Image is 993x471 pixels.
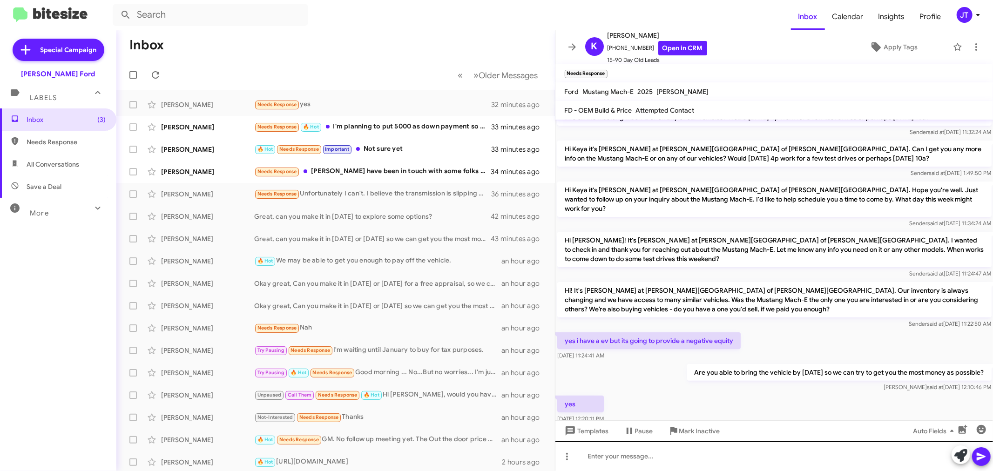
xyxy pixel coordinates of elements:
div: Thanks [254,412,501,423]
p: Are you able to bring the vehicle by [DATE] so we can try to get you the most money as possible? [687,364,991,381]
div: I'm waiting until January to buy for tax purposes. [254,345,501,356]
div: [PERSON_NAME] [161,413,254,422]
span: » [474,69,479,81]
span: (3) [97,115,106,124]
span: Sender [DATE] 11:34:24 AM [909,220,991,227]
span: Apply Tags [884,39,918,55]
span: said at [927,320,943,327]
div: yes [254,99,492,110]
div: [PERSON_NAME] [161,301,254,310]
div: 33 minutes ago [492,145,547,154]
div: an hour ago [501,413,547,422]
span: 🔥 Hot [303,124,319,130]
span: K [591,39,598,54]
span: [DATE] 12:20:11 PM [557,415,604,422]
div: [PERSON_NAME] [161,100,254,109]
div: 32 minutes ago [492,100,547,109]
span: Try Pausing [257,347,284,353]
div: Okay great, Can you make it in [DATE] or [DATE] so we can get you the most money as possible for ... [254,301,501,310]
span: Ford [565,87,579,96]
div: an hour ago [501,346,547,355]
div: [PERSON_NAME] [161,368,254,377]
div: Hi [PERSON_NAME], would you have time to give me a call this afternoon around 3? [254,390,501,400]
span: Try Pausing [257,370,284,376]
div: GM. No follow up meeting yet. The Out the door price was high. I am still looking for my vehicle ... [254,434,501,445]
span: Needs Response [318,392,358,398]
span: [PERSON_NAME] [657,87,709,96]
div: [PERSON_NAME] have been in touch with some folks there I have so many fusions in the air We buy t... [254,166,492,177]
div: [PERSON_NAME] [161,256,254,266]
div: [PERSON_NAME] Ford [21,69,95,79]
div: [PERSON_NAME] [161,189,254,199]
input: Search [113,4,308,26]
span: All Conversations [27,160,79,169]
span: [PERSON_NAME] [DATE] 12:10:46 PM [884,384,991,390]
a: Open in CRM [658,41,707,55]
button: Apply Tags [838,39,948,55]
div: 43 minutes ago [492,234,547,243]
div: Okay great, Can you make it in [DATE] or [DATE] for a free appraisal, so we can get you the most ... [254,279,501,288]
span: Needs Response [257,168,297,175]
span: said at [927,270,944,277]
span: Sender [DATE] 11:32:24 AM [910,128,991,135]
span: Pause [635,423,653,439]
div: [PERSON_NAME] [161,346,254,355]
span: Needs Response [257,101,297,108]
div: Great, can you make it in [DATE] or [DATE] so we can get you the most money as possible? [254,234,492,243]
span: Needs Response [279,437,319,443]
span: Mustang Mach-E [583,87,634,96]
span: Unpaused [257,392,282,398]
span: Needs Response [299,414,339,420]
span: [PHONE_NUMBER] [608,41,707,55]
span: 🔥 Hot [290,370,306,376]
span: More [30,209,49,217]
div: Good morning ... No...But no worries... I'm just gonna wait . Thank you for the follow up .. when... [254,367,501,378]
span: Mark Inactive [679,423,720,439]
span: Needs Response [313,370,352,376]
h1: Inbox [129,38,164,53]
span: Insights [871,3,912,30]
span: Older Messages [479,70,538,81]
span: [DATE] 11:24:41 AM [557,352,604,359]
div: Not sure yet [254,144,492,155]
span: 🔥 Hot [257,146,273,152]
div: [PERSON_NAME] [161,435,254,444]
span: Attempted Contact [636,106,695,114]
div: 2 hours ago [502,458,547,467]
span: Special Campaign [41,45,97,54]
span: Inbox [27,115,106,124]
span: Labels [30,94,57,102]
div: 42 minutes ago [492,212,547,221]
div: [PERSON_NAME] [161,212,254,221]
a: Calendar [825,3,871,30]
div: an hour ago [501,279,547,288]
p: Hi! It's [PERSON_NAME] at [PERSON_NAME][GEOGRAPHIC_DATA] of [PERSON_NAME][GEOGRAPHIC_DATA]. Our i... [557,282,992,317]
div: an hour ago [501,435,547,444]
span: Templates [563,423,609,439]
button: Previous [453,66,469,85]
div: [PERSON_NAME] [161,279,254,288]
span: Needs Response [257,325,297,331]
div: an hour ago [501,256,547,266]
p: Hi [PERSON_NAME]! It's [PERSON_NAME] at [PERSON_NAME][GEOGRAPHIC_DATA] of [PERSON_NAME][GEOGRAPHI... [557,232,992,267]
span: FD - OEM Build & Price [565,106,632,114]
span: Sender [DATE] 1:49:50 PM [911,169,991,176]
button: Pause [616,423,661,439]
div: 34 minutes ago [492,167,547,176]
button: Next [468,66,544,85]
span: 🔥 Hot [257,258,273,264]
span: 🔥 Hot [257,437,273,443]
span: Auto Fields [913,423,958,439]
span: Save a Deal [27,182,61,191]
a: Profile [912,3,949,30]
p: Hi Keya it's [PERSON_NAME] at [PERSON_NAME][GEOGRAPHIC_DATA] of [PERSON_NAME][GEOGRAPHIC_DATA]. H... [557,182,992,217]
div: 36 minutes ago [492,189,547,199]
a: Inbox [791,3,825,30]
a: Special Campaign [13,39,104,61]
button: Auto Fields [905,423,965,439]
span: [PERSON_NAME] [608,30,707,41]
nav: Page navigation example [453,66,544,85]
span: 🔥 Hot [257,459,273,465]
